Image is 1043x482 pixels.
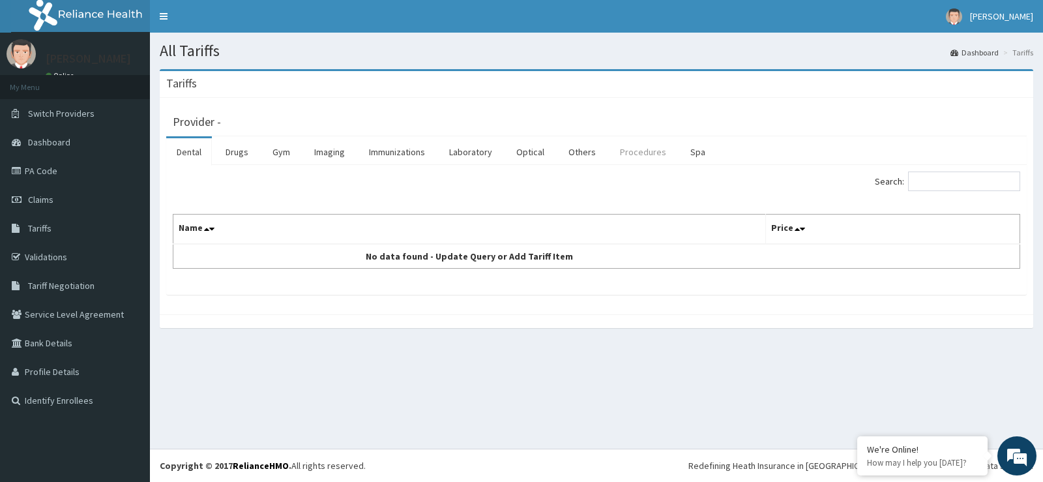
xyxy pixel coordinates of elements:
th: Name [173,215,766,245]
a: Gym [262,138,301,166]
footer: All rights reserved. [150,449,1043,482]
span: [PERSON_NAME] [970,10,1033,22]
div: Redefining Heath Insurance in [GEOGRAPHIC_DATA] using Telemedicine and Data Science! [688,459,1033,472]
input: Search: [908,172,1020,191]
a: Optical [506,138,555,166]
a: RelianceHMO [233,460,289,472]
label: Search: [875,172,1020,191]
h3: Provider - [173,116,221,128]
span: Switch Providers [28,108,95,119]
p: [PERSON_NAME] [46,53,131,65]
th: Price [766,215,1020,245]
strong: Copyright © 2017 . [160,460,291,472]
div: We're Online! [867,444,978,455]
h1: All Tariffs [160,42,1033,59]
a: Online [46,71,77,80]
a: Laboratory [439,138,503,166]
p: How may I help you today? [867,457,978,468]
span: Tariffs [28,222,51,234]
li: Tariffs [1000,47,1033,58]
span: Dashboard [28,136,70,148]
td: No data found - Update Query or Add Tariff Item [173,244,766,269]
a: Dashboard [950,47,999,58]
img: User Image [946,8,962,25]
a: Spa [680,138,716,166]
span: Claims [28,194,53,205]
a: Others [558,138,606,166]
a: Immunizations [359,138,435,166]
a: Dental [166,138,212,166]
h3: Tariffs [166,78,197,89]
a: Drugs [215,138,259,166]
a: Procedures [610,138,677,166]
img: User Image [7,39,36,68]
a: Imaging [304,138,355,166]
span: Tariff Negotiation [28,280,95,292]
